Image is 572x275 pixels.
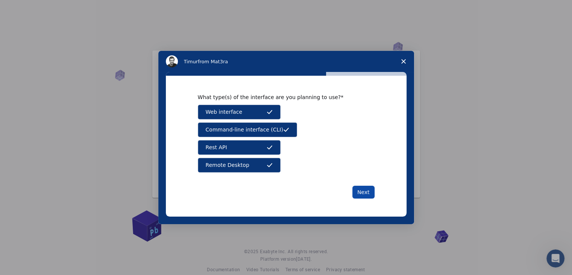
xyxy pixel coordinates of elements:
span: Web interface [206,108,242,116]
span: Rest API [206,144,227,151]
span: Suporte [15,5,42,12]
span: Timur [184,59,198,64]
button: Command-line interface (CLI) [198,122,297,137]
span: Remote Desktop [206,161,249,169]
span: Command-line interface (CLI) [206,126,283,134]
img: Profile image for Timur [166,55,178,67]
button: Remote Desktop [198,158,281,173]
button: Web interface [198,105,281,119]
button: Rest API [198,140,281,155]
div: What type(s) of the interface are you planning to use? [198,94,363,101]
span: Close survey [393,51,414,72]
span: from Mat3ra [198,59,228,64]
button: Next [352,186,375,199]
